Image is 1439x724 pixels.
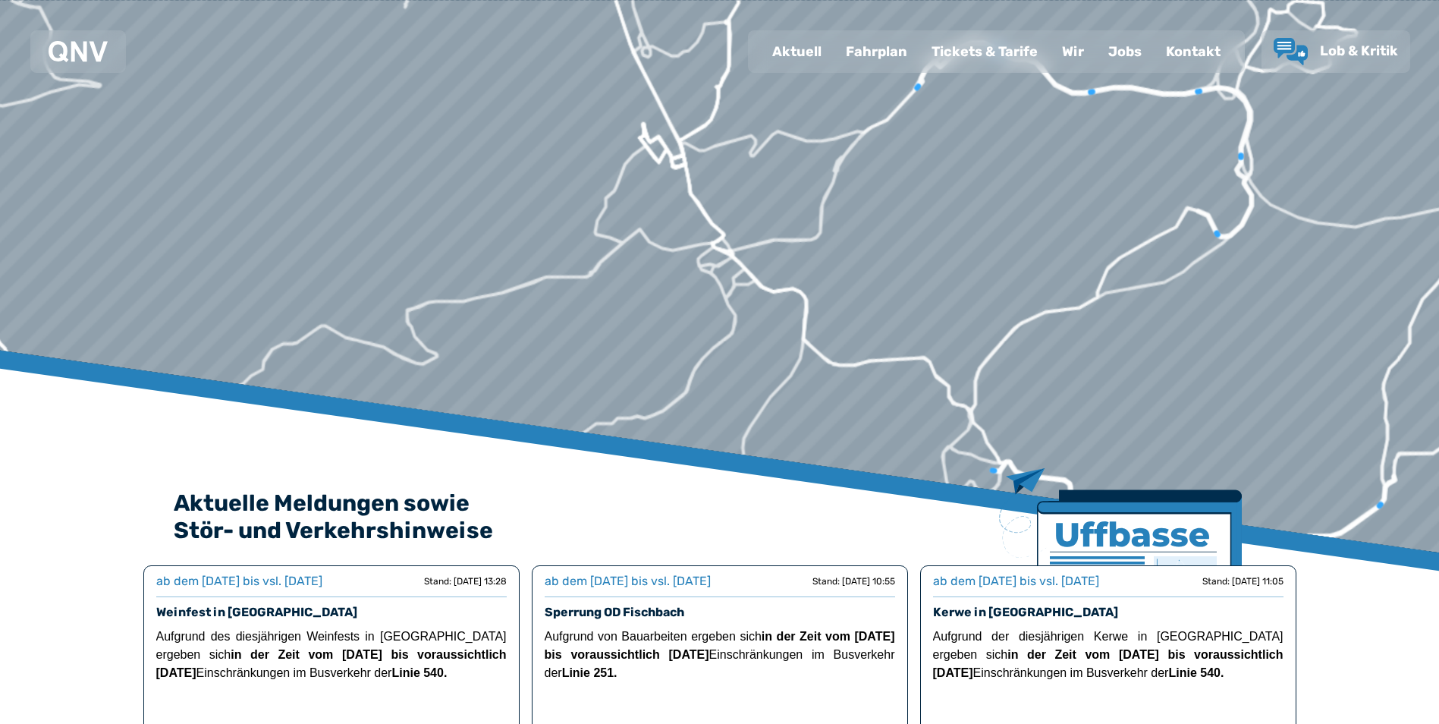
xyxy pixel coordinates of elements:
[919,32,1050,71] a: Tickets & Tarife
[933,648,1283,679] strong: in der Zeit vom [DATE] bis voraussichtlich [DATE]
[391,666,447,679] strong: Linie 540.
[1274,38,1398,65] a: Lob & Kritik
[1200,666,1224,679] strong: 540.
[49,36,108,67] a: QNV Logo
[174,489,1266,544] h2: Aktuelle Meldungen sowie Stör- und Verkehrshinweise
[545,605,684,619] a: Sperrung OD Fischbach
[1096,32,1154,71] a: Jobs
[1168,666,1196,679] strong: Linie
[834,32,919,71] a: Fahrplan
[156,630,507,679] span: Aufgrund des diesjährigen Weinfests in [GEOGRAPHIC_DATA] ergeben sich Einschränkungen im Busverke...
[1154,32,1233,71] a: Kontakt
[760,32,834,71] a: Aktuell
[999,468,1242,657] img: Zeitung mit Titel Uffbase
[933,572,1099,590] div: ab dem [DATE] bis vsl. [DATE]
[1320,42,1398,59] span: Lob & Kritik
[49,41,108,62] img: QNV Logo
[933,605,1118,619] a: Kerwe in [GEOGRAPHIC_DATA]
[156,648,507,679] strong: in der Zeit vom [DATE] bis voraussichtlich [DATE]
[1202,575,1283,587] div: Stand: [DATE] 11:05
[1050,32,1096,71] a: Wir
[933,630,1283,679] span: Aufgrund der diesjährigen Kerwe in [GEOGRAPHIC_DATA] ergeben sich Einschränkungen im Busverkehr der
[156,572,322,590] div: ab dem [DATE] bis vsl. [DATE]
[545,572,711,590] div: ab dem [DATE] bis vsl. [DATE]
[545,630,895,679] span: Aufgrund von Bauarbeiten ergeben sich Einschränkungen im Busverkehr der
[156,605,357,619] a: Weinfest in [GEOGRAPHIC_DATA]
[812,575,895,587] div: Stand: [DATE] 10:55
[424,575,507,587] div: Stand: [DATE] 13:28
[562,666,617,679] strong: Linie 251.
